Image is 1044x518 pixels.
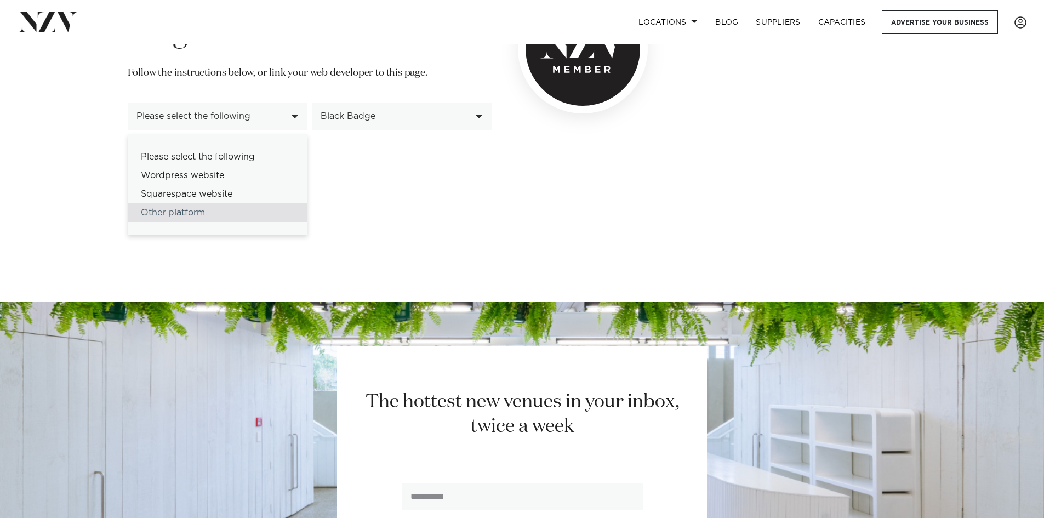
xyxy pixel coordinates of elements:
[352,390,692,439] h2: The hottest new venues in your inbox, twice a week
[128,185,307,203] div: Squarespace website
[321,111,471,121] div: Black Badge
[128,66,492,90] p: Follow the instructions below, or link your web developer to this page.
[128,203,307,222] div: Other platform
[747,10,809,34] a: SUPPLIERS
[809,10,875,34] a: Capacities
[882,10,998,34] a: Advertise your business
[136,111,287,121] div: Please select the following
[18,12,77,32] img: nzv-logo.png
[630,10,706,34] a: Locations
[706,10,747,34] a: BLOG
[128,166,307,185] div: Wordpress website
[128,147,307,166] div: Please select the following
